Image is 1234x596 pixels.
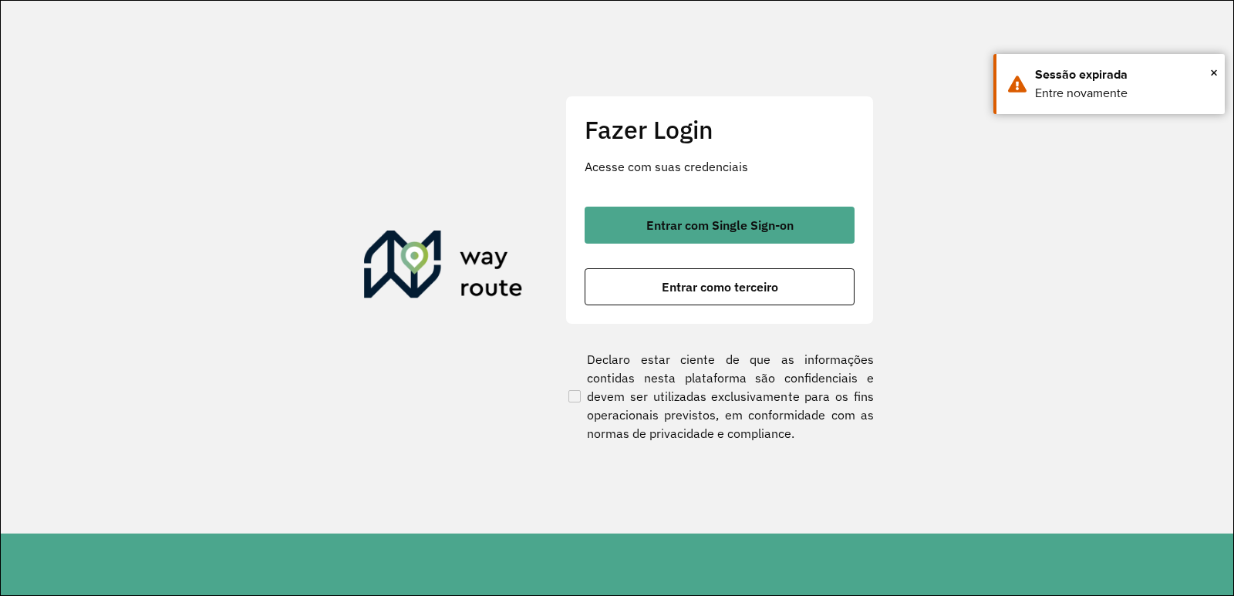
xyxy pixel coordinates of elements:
[364,231,523,305] img: Roteirizador AmbevTech
[1035,84,1213,103] div: Entre novamente
[1210,61,1218,84] span: ×
[585,157,855,176] p: Acesse com suas credenciais
[585,207,855,244] button: button
[565,350,874,443] label: Declaro estar ciente de que as informações contidas nesta plataforma são confidenciais e devem se...
[1035,66,1213,84] div: Sessão expirada
[585,115,855,144] h2: Fazer Login
[1210,61,1218,84] button: Close
[662,281,778,293] span: Entrar como terceiro
[585,268,855,305] button: button
[646,219,794,231] span: Entrar com Single Sign-on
